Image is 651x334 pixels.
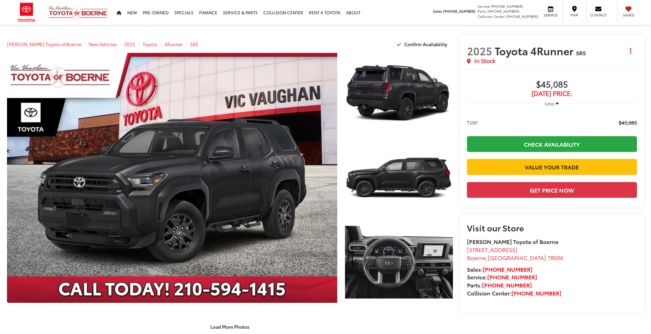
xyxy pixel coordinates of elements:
a: Expand Photo 3 [345,222,453,303]
a: [PHONE_NUMBER] [511,289,561,297]
span: Map [567,13,582,18]
span: Service [543,13,558,18]
span: 2025 [467,43,492,58]
span: [PHONE_NUMBER] [491,4,523,9]
span: [PHONE_NUMBER] [443,8,475,14]
a: Expand Photo 0 [7,53,337,303]
img: Vic Vaughan Toyota of Boerne [48,5,108,20]
a: New Vehicles [89,41,117,47]
span: Boerne [467,253,486,262]
a: [PHONE_NUMBER] [483,265,533,273]
img: 2025 Toyota 4Runner SR5 [4,51,341,304]
a: Toyota [143,41,157,47]
span: Toyota 4Runner [495,43,576,58]
span: Less [545,100,554,106]
a: [PERSON_NAME] Toyota of Boerne [7,41,81,47]
span: Confirm Availability [404,41,447,47]
button: Load More Photos [205,321,254,333]
button: Get Price Now [467,182,637,198]
span: , [467,253,563,262]
span: [STREET_ADDRESS] [467,245,517,253]
span: Service [477,4,490,9]
span: Parts [477,8,486,14]
strong: Service: [467,273,537,281]
span: Contact [590,13,606,18]
strong: Parts: [467,281,532,289]
a: Expand Photo 1 [345,53,453,134]
button: Confirm Availability [393,38,453,50]
span: $45,085 [619,119,637,126]
span: In Stock [474,57,495,65]
h2: Visit our Store [467,223,637,232]
span: [PHONE_NUMBER] [487,8,520,14]
a: [PHONE_NUMBER] [487,273,537,281]
span: [GEOGRAPHIC_DATA] [488,253,546,262]
span: dropdown dots [630,48,631,54]
a: Value Your Trade [467,159,637,175]
a: [STREET_ADDRESS] Boerne,[GEOGRAPHIC_DATA] 78006 [467,245,563,262]
img: 2025 Toyota 4Runner SR5 [344,137,454,219]
a: SR5 [190,41,198,47]
span: Sales [433,8,442,14]
button: Less [542,97,563,110]
button: Actions [625,44,637,57]
img: 2025 Toyota 4Runner SR5 [344,52,454,134]
strong: [PERSON_NAME] Toyota of Boerne [467,237,558,245]
span: 78006 [548,253,563,262]
span: Collision Center [477,14,505,19]
strong: Sales: [467,265,533,273]
a: 2025 [124,41,135,47]
a: 4Runner [164,41,183,47]
a: Check Availability [467,136,637,152]
span: $45,085 [467,79,637,90]
span: [DATE] Price: [467,90,637,97]
span: [PHONE_NUMBER] [506,14,538,19]
a: [PHONE_NUMBER] [482,281,532,289]
span: SR5 [576,49,586,57]
span: Saved [621,13,636,18]
span: TSRP: [467,119,479,126]
strong: Collision Center: [467,289,561,297]
img: 2025 Toyota 4Runner SR5 [344,221,454,304]
a: Expand Photo 2 [345,137,453,218]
